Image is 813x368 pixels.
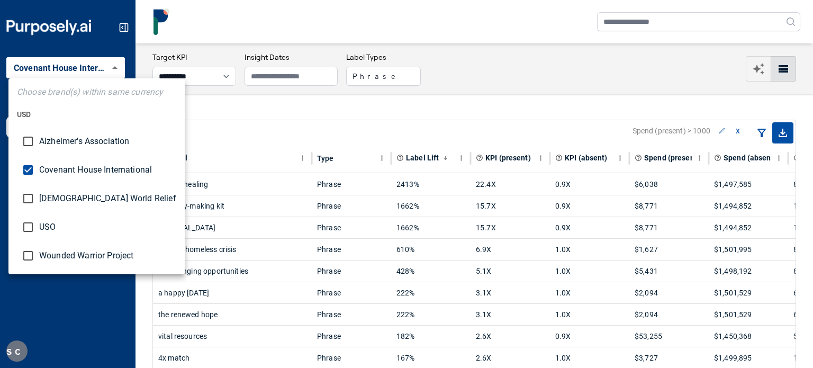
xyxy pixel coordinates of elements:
[39,164,176,176] span: Covenant House International
[39,249,176,262] span: Wounded Warrior Project
[39,135,176,148] span: Alzheimer's Association
[39,221,176,234] span: USO
[39,192,176,205] span: [DEMOGRAPHIC_DATA] World Relief
[8,102,185,127] li: USD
